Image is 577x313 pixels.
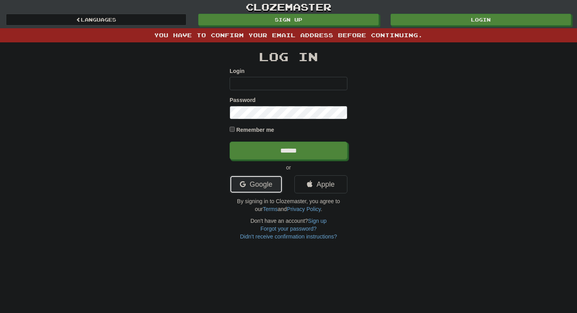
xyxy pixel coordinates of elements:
[230,96,256,104] label: Password
[230,50,347,63] h2: Log In
[198,14,379,25] a: Sign up
[230,175,283,193] a: Google
[308,218,327,224] a: Sign up
[236,126,274,134] label: Remember me
[230,67,245,75] label: Login
[294,175,347,193] a: Apple
[230,217,347,240] div: Don't have an account?
[6,14,186,25] a: Languages
[230,197,347,213] p: By signing in to Clozemaster, you agree to our and .
[260,226,316,232] a: Forgot your password?
[391,14,571,25] a: Login
[240,233,337,240] a: Didn't receive confirmation instructions?
[287,206,321,212] a: Privacy Policy
[263,206,278,212] a: Terms
[230,164,347,171] p: or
